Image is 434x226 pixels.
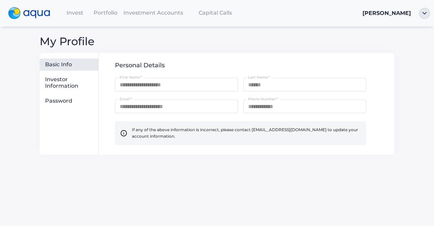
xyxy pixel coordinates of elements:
span: If any of the above information is incorrect, please contact [EMAIL_ADDRESS][DOMAIN_NAME] to upda... [132,127,361,140]
a: Invest [60,6,90,20]
label: First Name [120,75,142,80]
span: Portfolio [94,10,117,16]
img: ellipse [419,8,430,19]
div: My Profile [40,38,395,45]
div: Investor Information [45,76,96,89]
span: Invest [66,10,83,16]
img: logo [8,7,50,19]
a: Capital Calls [186,6,245,20]
div: Password [45,98,96,104]
img: newInfo.svg [120,130,127,137]
label: Email [120,97,132,102]
span: Investment Accounts [123,10,183,16]
span: Personal Details [115,62,165,69]
label: Last Name [248,75,270,80]
span: [PERSON_NAME] [362,10,411,16]
a: logo [4,5,60,21]
a: Portfolio [90,6,121,20]
a: Investment Accounts [121,6,186,20]
label: Phone Number [248,97,278,102]
span: Capital Calls [199,10,232,16]
div: Basic Info [45,61,96,68]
